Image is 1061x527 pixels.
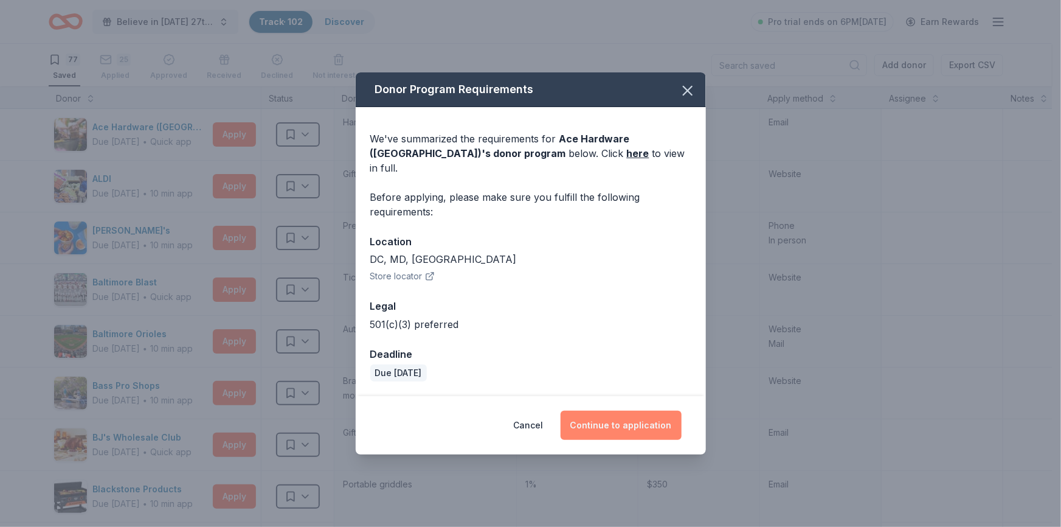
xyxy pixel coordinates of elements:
div: Donor Program Requirements [356,72,706,107]
a: here [627,146,649,161]
div: Location [370,234,691,250]
button: Cancel [514,411,544,440]
button: Continue to application [561,411,682,440]
div: 501(c)(3) preferred [370,317,691,332]
div: Legal [370,298,691,314]
div: Deadline [370,346,691,362]
div: DC, MD, [GEOGRAPHIC_DATA] [370,252,691,267]
button: Store locator [370,269,435,284]
div: Due [DATE] [370,365,427,382]
div: We've summarized the requirements for below. Click to view in full. [370,131,691,175]
div: Before applying, please make sure you fulfill the following requirements: [370,190,691,219]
